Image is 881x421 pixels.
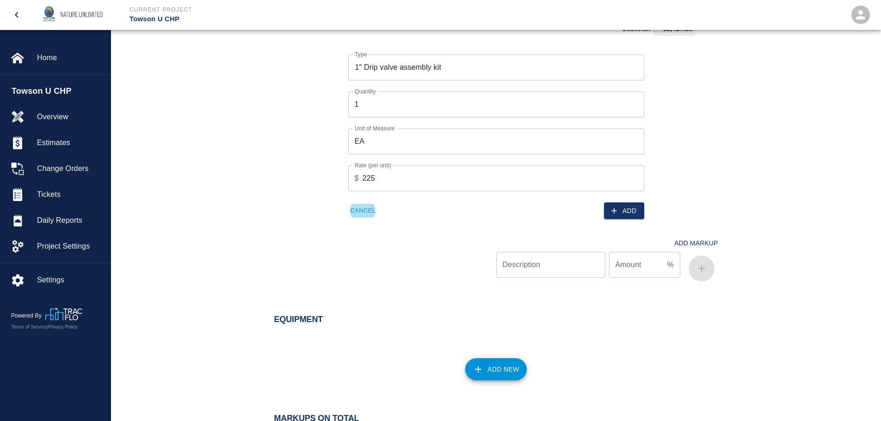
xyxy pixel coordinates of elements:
[465,358,527,380] button: Add New
[355,50,367,58] label: Type
[37,215,103,226] span: Daily Reports
[11,324,47,329] a: Terms of Service
[37,137,103,148] span: Estimates
[835,377,881,421] iframe: Chat Widget
[11,311,45,320] p: Powered By
[674,239,718,247] h4: Add Markup
[355,87,376,95] label: Quantity
[604,202,644,220] button: Add
[38,2,111,28] img: Nature Unlimited
[37,111,103,122] span: Overview
[37,241,103,252] span: Project Settings
[355,124,394,132] label: Unit of Measure
[37,189,103,200] span: Tickets
[37,163,103,174] span: Change Orders
[274,315,718,325] h2: Equipment
[47,324,48,329] span: |
[37,275,103,286] span: Settings
[355,161,391,169] label: Rate (per unit)
[348,204,378,218] button: Cancel
[667,259,674,270] p: %
[48,324,78,329] a: Privacy Policy
[355,173,359,184] p: $
[45,308,82,320] img: TracFlo
[37,52,103,63] span: Home
[6,4,28,26] button: open drawer
[129,6,491,14] p: Current Project
[129,14,491,24] p: Towson U CHP
[12,85,106,98] span: Towson U CHP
